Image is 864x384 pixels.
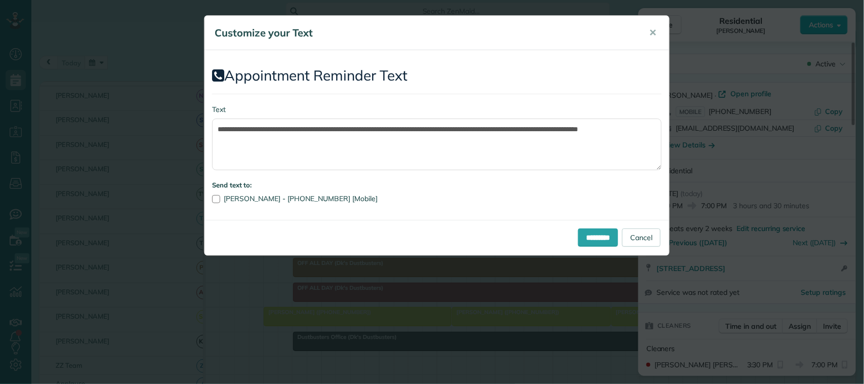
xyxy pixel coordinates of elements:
[215,26,635,40] h5: Customize your Text
[649,27,656,39] span: ✕
[212,104,662,114] label: Text
[212,68,662,84] h2: Appointment Reminder Text
[224,194,378,203] span: [PERSON_NAME] - [PHONE_NUMBER] [Mobile]
[622,228,661,247] a: Cancel
[212,181,252,189] strong: Send text to:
